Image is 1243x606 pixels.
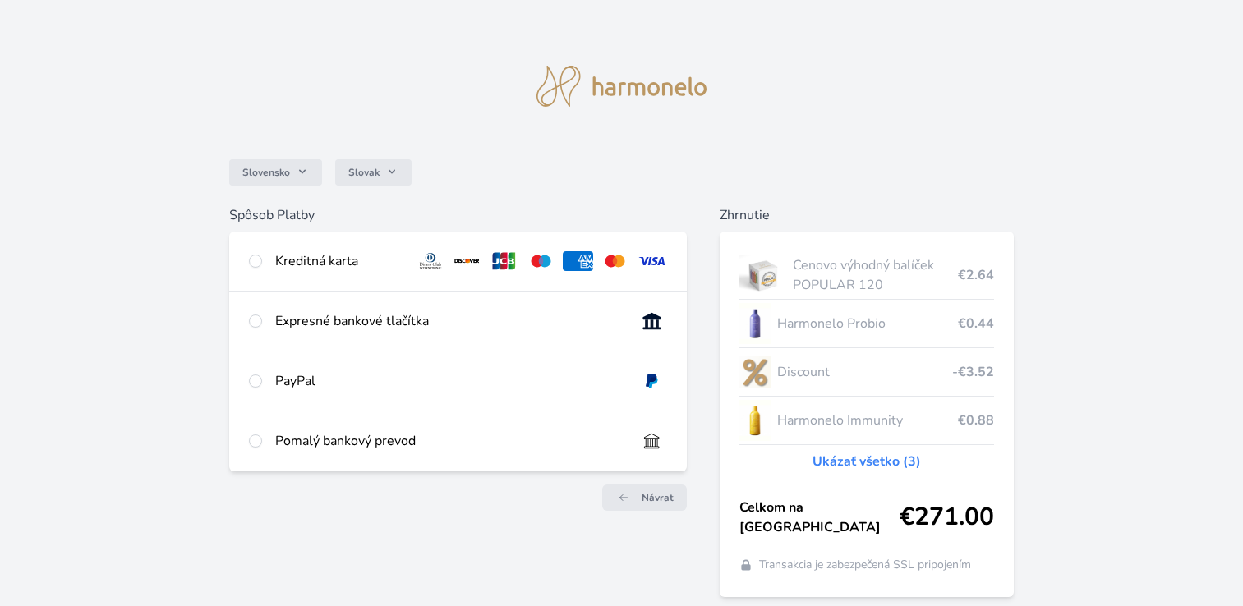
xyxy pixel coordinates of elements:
[952,362,994,382] span: -€3.52
[536,66,707,107] img: logo.svg
[777,362,952,382] span: Discount
[739,255,786,296] img: popular.jpg
[526,251,556,271] img: maestro.svg
[275,431,624,451] div: Pomalý bankový prevod
[229,159,322,186] button: Slovensko
[275,371,624,391] div: PayPal
[637,251,667,271] img: visa.svg
[335,159,412,186] button: Slovak
[275,251,403,271] div: Kreditná karta
[637,431,667,451] img: bankTransfer_IBAN.svg
[739,400,771,441] img: IMMUNITY_se_stinem_x-lo.jpg
[777,314,958,333] span: Harmonelo Probio
[958,314,994,333] span: €0.44
[489,251,519,271] img: jcb.svg
[275,311,624,331] div: Expresné bankové tlačítka
[739,303,771,344] img: CLEAN_PROBIO_se_stinem_x-lo.jpg
[739,498,900,537] span: Celkom na [GEOGRAPHIC_DATA]
[637,371,667,391] img: paypal.svg
[600,251,630,271] img: mc.svg
[452,251,482,271] img: discover.svg
[777,411,958,430] span: Harmonelo Immunity
[348,166,380,179] span: Slovak
[416,251,446,271] img: diners.svg
[642,491,674,504] span: Návrat
[900,503,994,532] span: €271.00
[759,557,971,573] span: Transakcia je zabezpečená SSL pripojením
[602,484,687,511] a: Návrat
[720,205,1014,225] h6: Zhrnutie
[242,166,290,179] span: Slovensko
[813,452,921,471] a: Ukázať všetko (3)
[793,255,958,295] span: Cenovo výhodný balíček POPULAR 120
[739,351,771,393] img: discount-lo.png
[958,265,994,285] span: €2.64
[637,311,667,331] img: onlineBanking_SK.svg
[229,205,687,225] h6: Spôsob Platby
[958,411,994,430] span: €0.88
[563,251,593,271] img: amex.svg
